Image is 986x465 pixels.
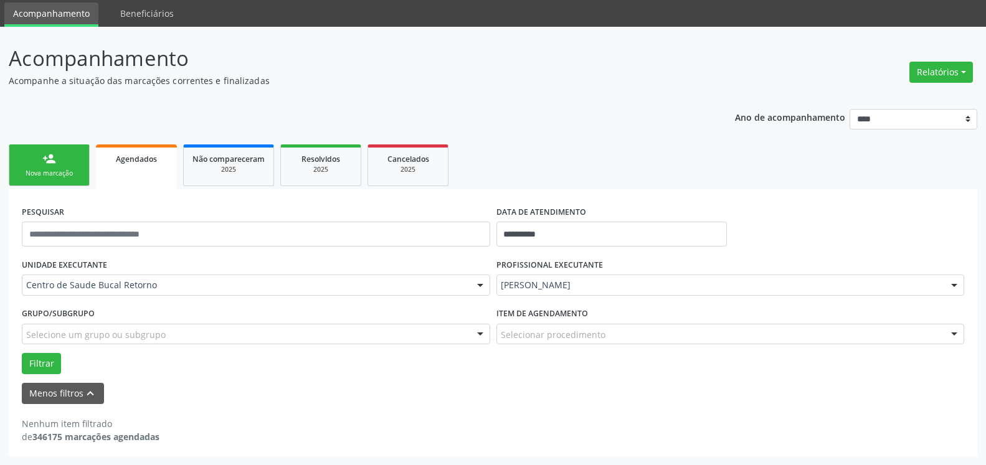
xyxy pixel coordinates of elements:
[496,304,588,324] label: Item de agendamento
[192,165,265,174] div: 2025
[909,62,973,83] button: Relatórios
[22,255,107,275] label: UNIDADE EXECUTANTE
[26,328,166,341] span: Selecione um grupo ou subgrupo
[22,353,61,374] button: Filtrar
[496,255,603,275] label: PROFISSIONAL EXECUTANTE
[22,202,64,222] label: PESQUISAR
[32,431,159,443] strong: 346175 marcações agendadas
[501,279,939,291] span: [PERSON_NAME]
[501,328,605,341] span: Selecionar procedimento
[111,2,183,24] a: Beneficiários
[22,430,159,443] div: de
[4,2,98,27] a: Acompanhamento
[9,74,687,87] p: Acompanhe a situação das marcações correntes e finalizadas
[22,383,104,405] button: Menos filtroskeyboard_arrow_up
[387,154,429,164] span: Cancelados
[42,152,56,166] div: person_add
[301,154,340,164] span: Resolvidos
[735,109,845,124] p: Ano de acompanhamento
[22,304,95,324] label: Grupo/Subgrupo
[18,169,80,178] div: Nova marcação
[9,43,687,74] p: Acompanhamento
[290,165,352,174] div: 2025
[26,279,465,291] span: Centro de Saude Bucal Retorno
[22,417,159,430] div: Nenhum item filtrado
[116,154,157,164] span: Agendados
[192,154,265,164] span: Não compareceram
[377,165,439,174] div: 2025
[496,202,586,222] label: DATA DE ATENDIMENTO
[83,387,97,400] i: keyboard_arrow_up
